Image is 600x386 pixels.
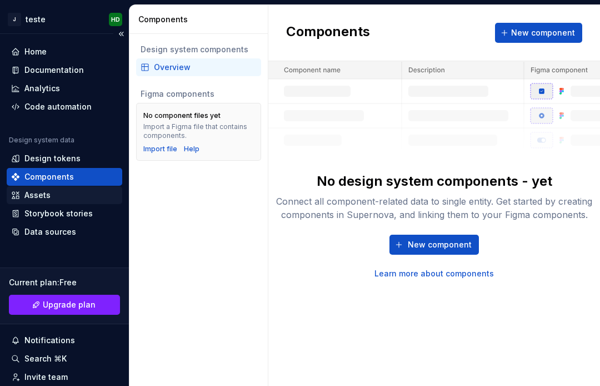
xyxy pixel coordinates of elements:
[7,168,122,186] a: Components
[141,88,257,100] div: Figma components
[511,27,575,38] span: New component
[24,372,68,383] div: Invite team
[7,150,122,167] a: Design tokens
[24,190,51,201] div: Assets
[24,208,93,219] div: Storybook stories
[7,331,122,349] button: Notifications
[24,46,47,57] div: Home
[136,58,261,76] a: Overview
[9,295,120,315] a: Upgrade plan
[408,239,472,250] span: New component
[24,153,81,164] div: Design tokens
[24,353,67,364] div: Search ⌘K
[7,368,122,386] a: Invite team
[24,226,76,237] div: Data sources
[7,61,122,79] a: Documentation
[141,44,257,55] div: Design system components
[268,195,600,221] div: Connect all component-related data to single entity. Get started by creating components in Supern...
[7,350,122,368] button: Search ⌘K
[7,43,122,61] a: Home
[24,101,92,112] div: Code automation
[7,205,122,222] a: Storybook stories
[9,277,120,288] div: Current plan : Free
[24,335,75,346] div: Notifications
[113,26,129,42] button: Collapse sidebar
[7,80,122,97] a: Analytics
[495,23,582,43] button: New component
[8,13,21,26] div: J
[286,23,370,43] h2: Components
[317,172,552,190] div: No design system components - yet
[374,268,494,279] a: Learn more about components
[24,171,74,182] div: Components
[24,65,84,76] div: Documentation
[138,14,263,25] div: Components
[7,98,122,116] a: Code automation
[26,14,46,25] div: teste
[184,145,199,154] a: Help
[143,145,177,154] button: Import file
[389,235,479,255] button: New component
[7,223,122,241] a: Data sources
[7,186,122,204] a: Assets
[143,111,221,120] div: No component files yet
[9,136,74,145] div: Design system data
[2,7,127,31] button: JtesteHD
[111,15,120,24] div: HD
[43,299,96,310] span: Upgrade plan
[143,122,254,140] div: Import a Figma file that contains components.
[24,83,60,94] div: Analytics
[154,62,257,73] div: Overview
